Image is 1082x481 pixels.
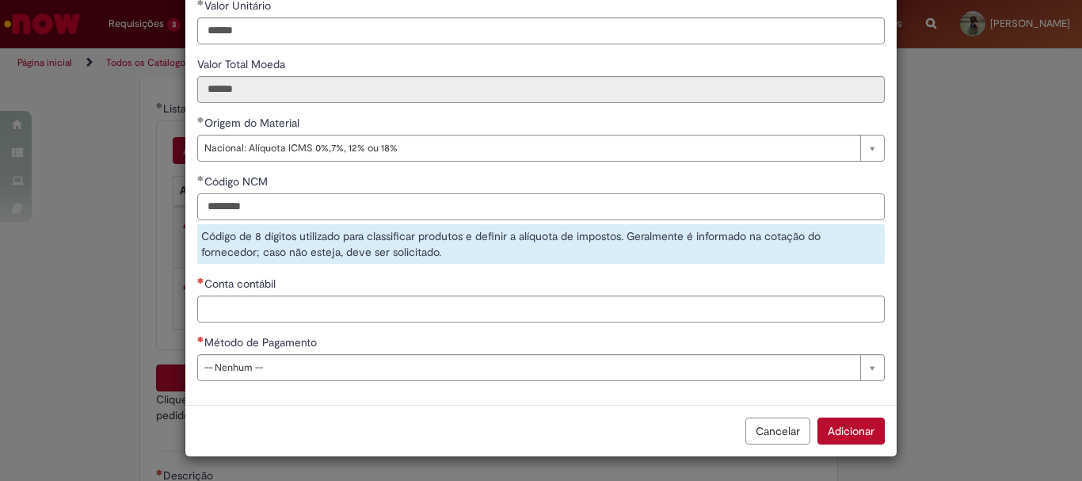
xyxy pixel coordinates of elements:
button: Adicionar [817,418,885,445]
span: Conta contábil [204,277,279,291]
span: Método de Pagamento [204,335,320,349]
input: Código NCM [197,193,885,220]
span: Origem do Material [204,116,303,130]
span: Código NCM [204,174,271,189]
input: Valor Total Moeda [197,76,885,103]
input: Conta contábil [197,296,885,323]
span: Necessários [197,277,204,284]
span: Nacional: Alíquota ICMS 0%,7%, 12% ou 18% [204,136,852,161]
span: Obrigatório Preenchido [197,116,204,123]
span: -- Nenhum -- [204,355,852,380]
span: Obrigatório Preenchido [197,175,204,181]
input: Valor Unitário [197,17,885,44]
div: Código de 8 dígitos utilizado para classificar produtos e definir a alíquota de impostos. Geralme... [197,224,885,264]
span: Necessários [197,336,204,342]
span: Somente leitura - Valor Total Moeda [197,57,288,71]
button: Cancelar [745,418,810,445]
